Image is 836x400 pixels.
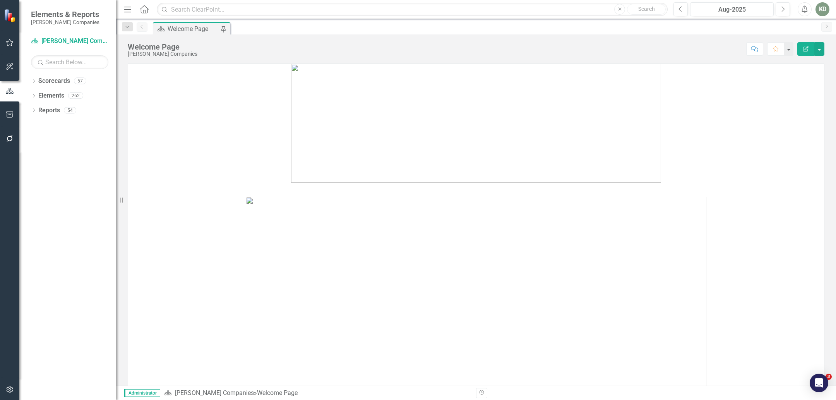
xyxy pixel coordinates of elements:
[826,374,832,380] span: 3
[257,389,298,397] div: Welcome Page
[31,37,108,46] a: [PERSON_NAME] Companies
[638,6,655,12] span: Search
[690,2,774,16] button: Aug-2025
[128,51,197,57] div: [PERSON_NAME] Companies
[31,19,99,25] small: [PERSON_NAME] Companies
[175,389,254,397] a: [PERSON_NAME] Companies
[64,107,76,113] div: 54
[157,3,668,16] input: Search ClearPoint...
[164,389,470,398] div: »
[68,93,83,99] div: 262
[810,374,828,392] div: Open Intercom Messenger
[38,91,64,100] a: Elements
[128,43,197,51] div: Welcome Page
[31,55,108,69] input: Search Below...
[693,5,771,14] div: Aug-2025
[291,64,661,183] img: image%20v4.png
[38,77,70,86] a: Scorecards
[168,24,219,34] div: Welcome Page
[815,2,829,16] button: KD
[31,10,99,19] span: Elements & Reports
[74,78,86,84] div: 57
[38,106,60,115] a: Reports
[627,4,666,15] button: Search
[124,389,160,397] span: Administrator
[4,9,17,22] img: ClearPoint Strategy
